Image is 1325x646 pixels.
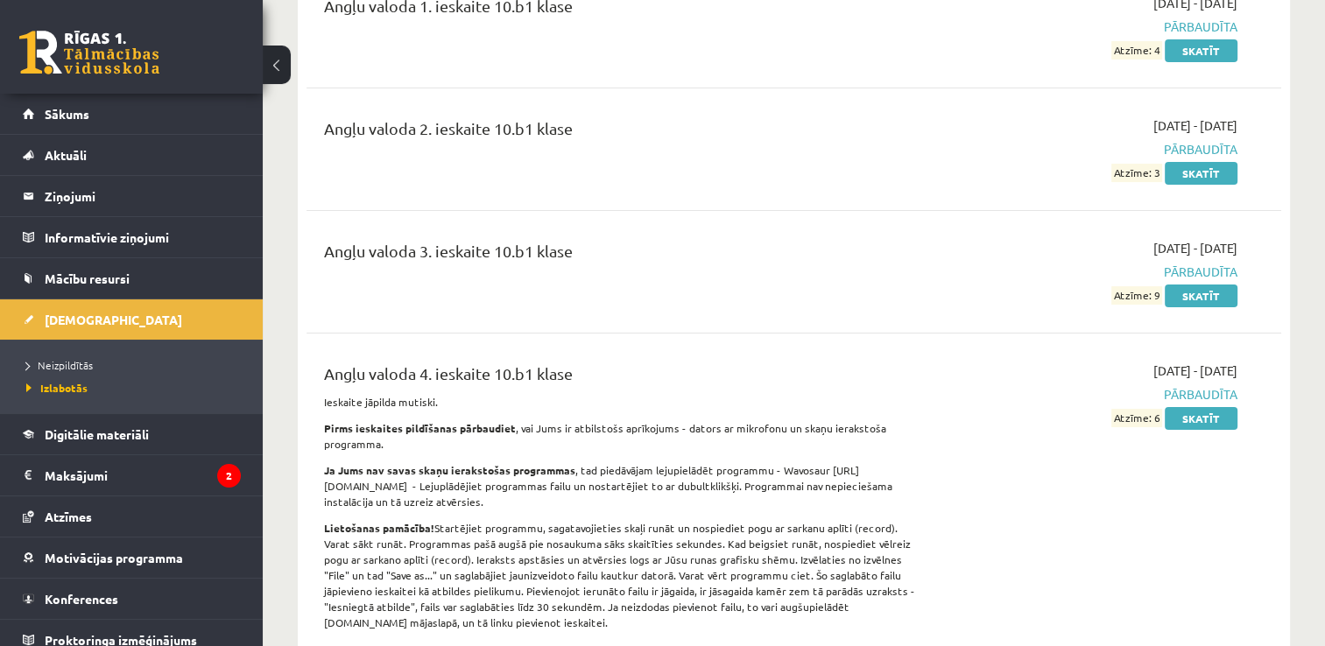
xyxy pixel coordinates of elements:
[45,509,92,524] span: Atzīmes
[324,239,924,271] div: Angļu valoda 3. ieskaite 10.b1 klase
[1111,286,1162,305] span: Atzīme: 9
[26,357,245,373] a: Neizpildītās
[45,106,89,122] span: Sākums
[950,263,1237,281] span: Pārbaudīta
[26,381,88,395] span: Izlabotās
[23,496,241,537] a: Atzīmes
[324,362,924,394] div: Angļu valoda 4. ieskaite 10.b1 klase
[324,421,516,435] strong: Pirms ieskaites pildīšanas pārbaudiet
[45,176,241,216] legend: Ziņojumi
[23,414,241,454] a: Digitālie materiāli
[1111,164,1162,182] span: Atzīme: 3
[324,394,924,410] p: Ieskaite jāpilda mutiski.
[324,116,924,149] div: Angļu valoda 2. ieskaite 10.b1 klase
[45,147,87,163] span: Aktuāli
[45,217,241,257] legend: Informatīvie ziņojumi
[950,18,1237,36] span: Pārbaudīta
[1165,39,1237,62] a: Skatīt
[1153,239,1237,257] span: [DATE] - [DATE]
[23,537,241,578] a: Motivācijas programma
[45,312,182,327] span: [DEMOGRAPHIC_DATA]
[23,94,241,134] a: Sākums
[45,270,130,286] span: Mācību resursi
[23,217,241,257] a: Informatīvie ziņojumi
[45,591,118,607] span: Konferences
[1111,41,1162,60] span: Atzīme: 4
[324,463,575,477] strong: Ja Jums nav savas skaņu ierakstošas programmas
[45,550,183,565] span: Motivācijas programma
[1165,407,1237,430] a: Skatīt
[23,176,241,216] a: Ziņojumi
[23,258,241,298] a: Mācību resursi
[45,426,149,442] span: Digitālie materiāli
[1165,284,1237,307] a: Skatīt
[45,455,241,495] legend: Maksājumi
[1165,162,1237,185] a: Skatīt
[23,579,241,619] a: Konferences
[23,299,241,340] a: [DEMOGRAPHIC_DATA]
[950,385,1237,404] span: Pārbaudīta
[324,462,924,509] p: , tad piedāvājam lejupielādēt programmu - Wavosaur [URL][DOMAIN_NAME] - Lejuplādējiet programmas ...
[324,521,434,535] strong: Lietošanas pamācība!
[19,31,159,74] a: Rīgas 1. Tālmācības vidusskola
[1153,116,1237,135] span: [DATE] - [DATE]
[324,420,924,452] p: , vai Jums ir atbilstošs aprīkojums - dators ar mikrofonu un skaņu ierakstoša programma.
[217,464,241,488] i: 2
[23,455,241,495] a: Maksājumi2
[23,135,241,175] a: Aktuāli
[950,140,1237,158] span: Pārbaudīta
[26,380,245,396] a: Izlabotās
[1153,362,1237,380] span: [DATE] - [DATE]
[26,358,93,372] span: Neizpildītās
[324,520,924,630] p: Startējiet programmu, sagatavojieties skaļi runāt un nospiediet pogu ar sarkanu aplīti (record). ...
[1111,409,1162,427] span: Atzīme: 6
